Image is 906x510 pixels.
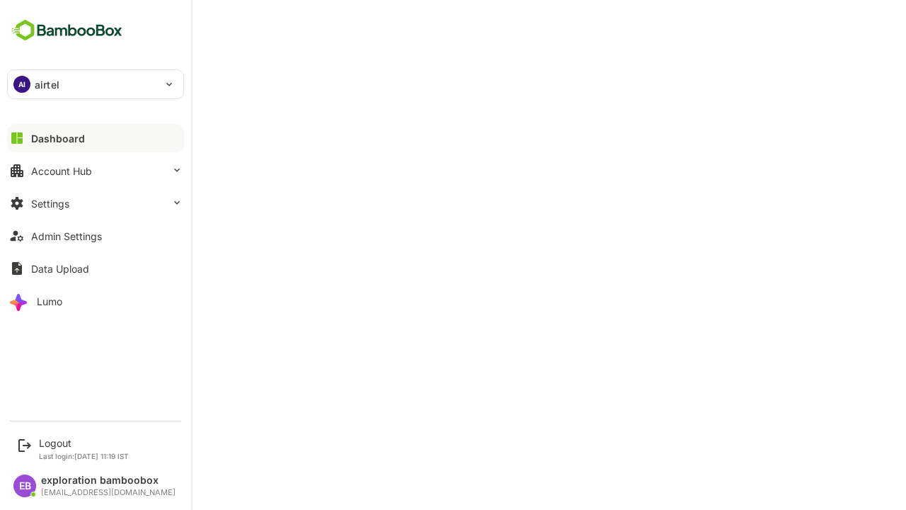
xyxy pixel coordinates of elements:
div: Settings [31,198,69,210]
div: Admin Settings [31,230,102,242]
button: Dashboard [7,124,184,152]
div: Data Upload [31,263,89,275]
div: Lumo [37,295,62,307]
button: Data Upload [7,254,184,283]
p: airtel [35,77,59,92]
button: Admin Settings [7,222,184,250]
div: AIairtel [8,70,183,98]
div: AI [13,76,30,93]
div: exploration bamboobox [41,475,176,487]
div: [EMAIL_ADDRESS][DOMAIN_NAME] [41,488,176,497]
div: Logout [39,437,129,449]
button: Lumo [7,287,184,315]
div: Account Hub [31,165,92,177]
div: EB [13,475,36,497]
img: BambooboxFullLogoMark.5f36c76dfaba33ec1ec1367b70bb1252.svg [7,17,127,44]
div: Dashboard [31,132,85,144]
p: Last login: [DATE] 11:19 IST [39,452,129,460]
button: Settings [7,189,184,217]
button: Account Hub [7,157,184,185]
